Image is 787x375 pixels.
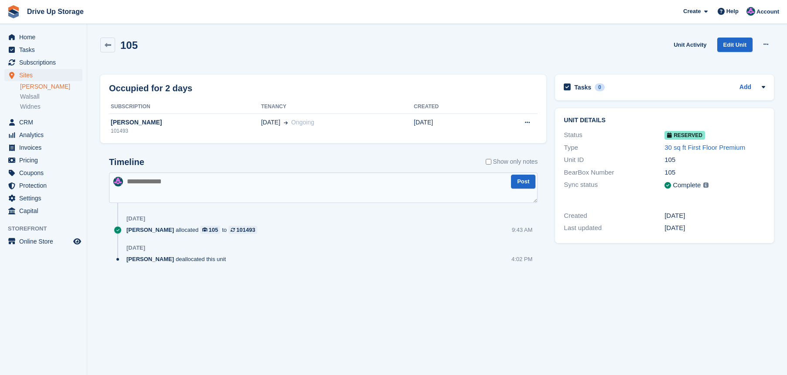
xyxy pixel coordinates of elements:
[512,226,533,234] div: 9:43 AM
[236,226,255,234] div: 101493
[126,215,145,222] div: [DATE]
[726,7,739,16] span: Help
[109,127,261,135] div: 101493
[19,141,72,154] span: Invoices
[19,167,72,179] span: Coupons
[4,69,82,81] a: menu
[511,255,532,263] div: 4:02 PM
[4,44,82,56] a: menu
[414,114,485,140] td: [DATE]
[19,56,72,69] span: Subscriptions
[120,39,138,51] h2: 105
[291,119,314,126] span: Ongoing
[200,226,220,234] a: 105
[19,129,72,141] span: Analytics
[4,31,82,43] a: menu
[564,130,664,140] div: Status
[486,157,491,166] input: Show only notes
[4,116,82,128] a: menu
[109,157,144,167] h2: Timeline
[113,177,123,186] img: Andy
[486,157,538,166] label: Show only notes
[595,83,605,91] div: 0
[673,180,701,190] div: Complete
[24,4,87,19] a: Drive Up Storage
[564,168,664,178] div: BearBox Number
[209,226,218,234] div: 105
[126,255,230,263] div: deallocated this unit
[72,236,82,247] a: Preview store
[109,118,261,127] div: [PERSON_NAME]
[261,100,414,114] th: Tenancy
[19,154,72,166] span: Pricing
[126,226,262,234] div: allocated to
[19,192,72,204] span: Settings
[4,141,82,154] a: menu
[746,7,755,16] img: Andy
[19,44,72,56] span: Tasks
[574,83,591,91] h2: Tasks
[4,167,82,179] a: menu
[4,154,82,166] a: menu
[664,131,705,140] span: Reserved
[19,69,72,81] span: Sites
[19,205,72,217] span: Capital
[564,180,664,191] div: Sync status
[717,38,753,52] a: Edit Unit
[664,211,765,221] div: [DATE]
[564,117,765,124] h2: Unit details
[564,211,664,221] div: Created
[670,38,710,52] a: Unit Activity
[683,7,701,16] span: Create
[20,103,82,111] a: Widnes
[4,205,82,217] a: menu
[109,82,192,95] h2: Occupied for 2 days
[664,144,745,151] a: 30 sq ft First Floor Premium
[126,244,145,251] div: [DATE]
[19,179,72,192] span: Protection
[511,175,535,189] button: Post
[4,129,82,141] a: menu
[703,182,709,188] img: icon-info-grey-7440780725fd019a000dd9b08b2336e03edf1995a4989e88bcd33f0948082b44.svg
[4,192,82,204] a: menu
[4,235,82,248] a: menu
[19,116,72,128] span: CRM
[739,83,751,93] a: Add
[109,100,261,114] th: Subscription
[756,7,779,16] span: Account
[7,5,20,18] img: stora-icon-8386f47178a22dfd0bd8f6a31ec36ba5ce8667c1dd55bd0f319d3a0aa187defe.svg
[126,255,174,263] span: [PERSON_NAME]
[19,235,72,248] span: Online Store
[19,31,72,43] span: Home
[664,155,765,165] div: 105
[564,143,664,153] div: Type
[20,83,82,91] a: [PERSON_NAME]
[664,223,765,233] div: [DATE]
[564,155,664,165] div: Unit ID
[20,93,82,101] a: Walsall
[8,224,87,233] span: Storefront
[4,179,82,192] a: menu
[414,100,485,114] th: Created
[126,226,174,234] span: [PERSON_NAME]
[664,168,765,178] div: 105
[4,56,82,69] a: menu
[228,226,257,234] a: 101493
[564,223,664,233] div: Last updated
[261,118,280,127] span: [DATE]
